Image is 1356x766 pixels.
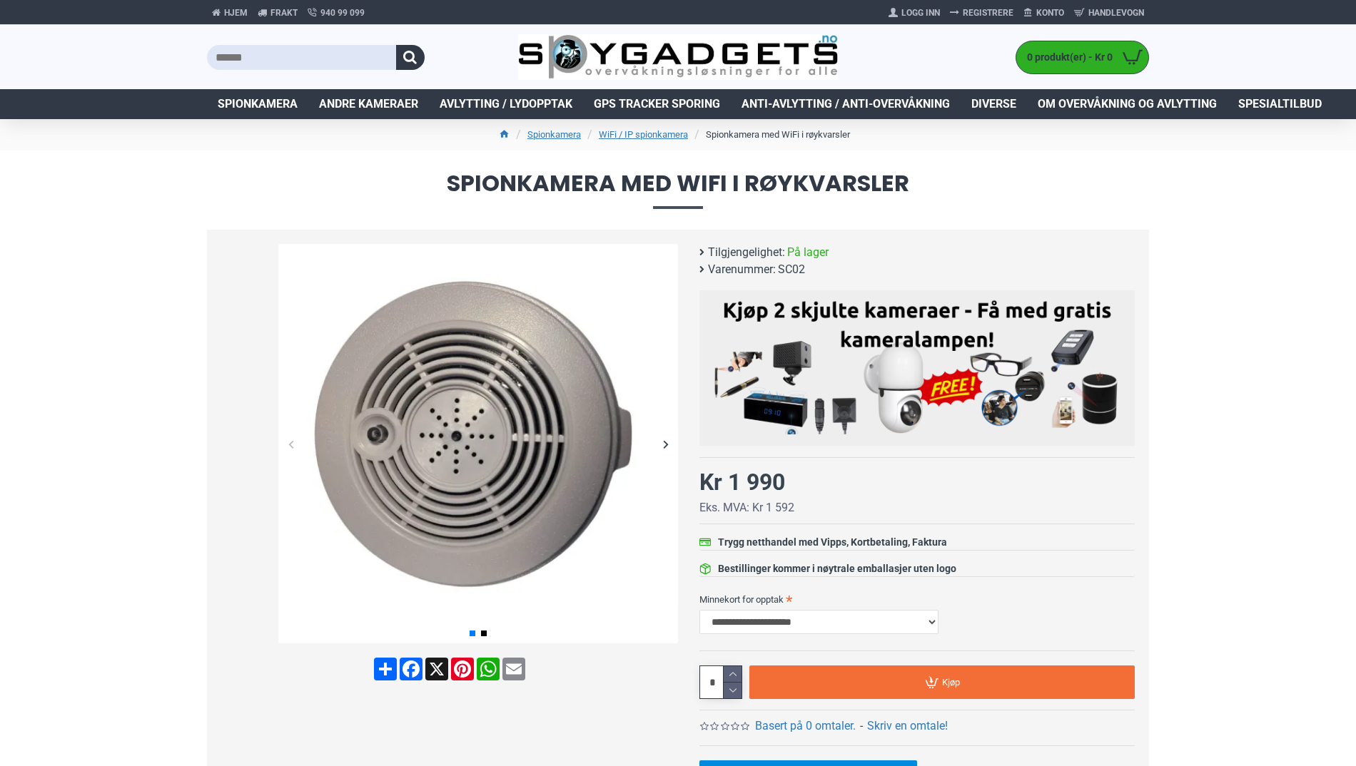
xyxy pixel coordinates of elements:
[207,89,308,119] a: Spionkamera
[440,96,572,113] span: Avlytting / Lydopptak
[320,6,365,19] span: 940 99 099
[475,658,501,680] a: WhatsApp
[961,89,1027,119] a: Diverse
[901,6,940,19] span: Logg Inn
[308,89,429,119] a: Andre kameraer
[501,658,527,680] a: Email
[1036,6,1064,19] span: Konto
[278,244,678,643] img: Spionkamera med WiFi i røykvarsler
[518,34,839,81] img: SpyGadgets.no
[971,96,1016,113] span: Diverse
[450,658,475,680] a: Pinterest
[1016,41,1148,73] a: 0 produkt(er) - Kr 0
[583,89,731,119] a: GPS Tracker Sporing
[699,465,785,499] div: Kr 1 990
[1088,6,1144,19] span: Handlevogn
[1027,89,1228,119] a: Om overvåkning og avlytting
[718,561,956,576] div: Bestillinger kommer i nøytrale emballasjer uten logo
[708,244,785,261] b: Tilgjengelighet:
[731,89,961,119] a: Anti-avlytting / Anti-overvåkning
[270,6,298,19] span: Frakt
[1228,89,1332,119] a: Spesialtilbud
[867,718,948,735] a: Skriv en omtale!
[884,1,945,24] a: Logg Inn
[319,96,418,113] span: Andre kameraer
[755,718,856,735] a: Basert på 0 omtaler.
[398,658,424,680] a: Facebook
[481,630,487,636] span: Go to slide 2
[653,431,678,456] div: Next slide
[1038,96,1217,113] span: Om overvåkning og avlytting
[778,261,805,278] span: SC02
[1016,50,1116,65] span: 0 produkt(er) - Kr 0
[470,630,475,636] span: Go to slide 1
[527,128,581,142] a: Spionkamera
[718,535,947,550] div: Trygg netthandel med Vipps, Kortbetaling, Faktura
[742,96,950,113] span: Anti-avlytting / Anti-overvåkning
[424,658,450,680] a: X
[787,244,829,261] span: På lager
[373,658,398,680] a: Share
[942,678,960,687] span: Kjøp
[945,1,1018,24] a: Registrere
[860,719,863,732] b: -
[710,297,1124,434] img: Kjøp 2 skjulte kameraer – Få med gratis kameralampe!
[699,588,1135,611] label: Minnekort for opptak
[963,6,1013,19] span: Registrere
[1018,1,1069,24] a: Konto
[594,96,720,113] span: GPS Tracker Sporing
[224,6,248,19] span: Hjem
[1069,1,1149,24] a: Handlevogn
[429,89,583,119] a: Avlytting / Lydopptak
[218,96,298,113] span: Spionkamera
[278,431,303,456] div: Previous slide
[207,172,1149,208] span: Spionkamera med WiFi i røykvarsler
[1238,96,1322,113] span: Spesialtilbud
[599,128,688,142] a: WiFi / IP spionkamera
[708,261,776,278] b: Varenummer:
